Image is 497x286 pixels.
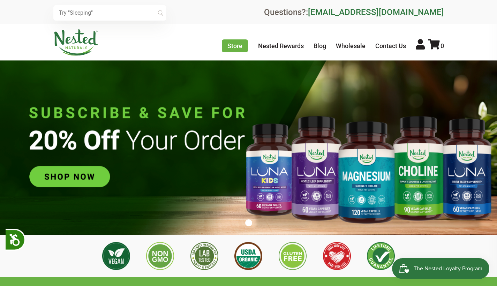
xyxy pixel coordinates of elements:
a: 0 [428,42,444,50]
a: Wholesale [336,42,366,50]
iframe: Button to open loyalty program pop-up [392,258,490,279]
img: Gluten Free [279,242,307,270]
span: 0 [440,42,444,50]
a: Blog [314,42,326,50]
img: Nested Naturals [53,29,99,56]
img: Made with Love [323,242,351,270]
img: USDA Organic [234,242,262,270]
img: Non GMO [146,242,174,270]
a: [EMAIL_ADDRESS][DOMAIN_NAME] [308,7,444,17]
a: Nested Rewards [258,42,304,50]
input: Try "Sleeping" [53,5,166,21]
div: Questions?: [264,8,444,16]
a: Store [222,39,248,52]
a: Contact Us [375,42,406,50]
img: 3rd Party Lab Tested [190,242,218,270]
img: Vegan [102,242,130,270]
img: Lifetime Guarantee [367,242,395,270]
button: 1 of 1 [245,219,252,226]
